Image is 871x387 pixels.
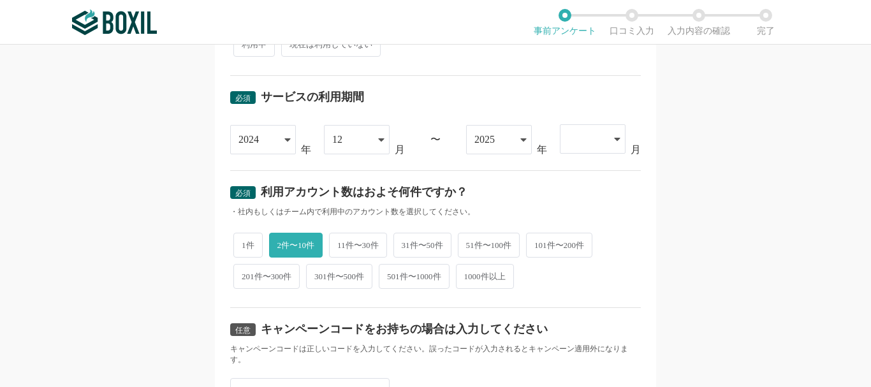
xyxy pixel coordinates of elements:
li: 口コミ入力 [598,9,665,36]
div: サービスの利用期間 [261,91,364,103]
span: 11件〜30件 [329,233,387,258]
span: 任意 [235,326,251,335]
span: 51件〜100件 [458,233,520,258]
span: 2件〜10件 [269,233,323,258]
div: 月 [395,145,405,155]
div: ・社内もしくはチーム内で利用中のアカウント数を選択してください。 [230,207,641,217]
div: 利用アカウント数はおよそ何件ですか？ [261,186,467,198]
div: 月 [631,145,641,155]
span: 利用中 [233,32,275,57]
span: 31件〜50件 [393,233,451,258]
div: 〜 [430,135,441,145]
div: 年 [537,145,547,155]
span: 201件〜300件 [233,264,300,289]
div: キャンペーンコードをお持ちの場合は入力してください [261,323,548,335]
div: 2024 [238,126,259,154]
div: 年 [301,145,311,155]
li: 入力内容の確認 [665,9,732,36]
span: 必須 [235,189,251,198]
div: 2025 [474,126,495,154]
span: 1件 [233,233,263,258]
li: 事前アンケート [531,9,598,36]
img: ボクシルSaaS_ロゴ [72,10,157,35]
span: 必須 [235,94,251,103]
span: 現在は利用していない [281,32,381,57]
div: キャンペーンコードは正しいコードを入力してください。誤ったコードが入力されるとキャンペーン適用外になります。 [230,344,641,365]
span: 101件〜200件 [526,233,592,258]
div: 12 [332,126,342,154]
li: 完了 [732,9,799,36]
span: 301件〜500件 [306,264,372,289]
span: 501件〜1000件 [379,264,450,289]
span: 1000件以上 [456,264,514,289]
